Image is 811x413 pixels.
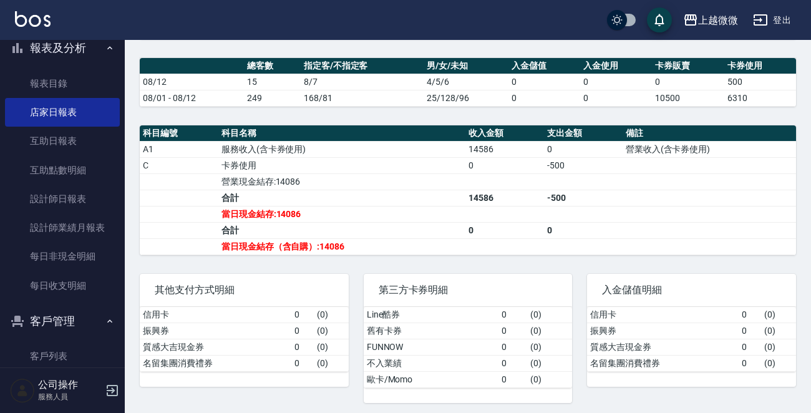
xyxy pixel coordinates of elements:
td: 08/01 - 08/12 [140,90,244,106]
img: Person [10,378,35,403]
td: 0 [291,323,314,339]
a: 客戶列表 [5,342,120,371]
td: 當日現金結存:14086 [218,206,465,222]
a: 每日非現金明細 [5,242,120,271]
td: 0 [508,74,580,90]
td: 名留集團消費禮券 [587,355,739,371]
td: 0 [580,74,652,90]
td: 營業收入(含卡券使用) [623,141,796,157]
td: 信用卡 [140,307,291,323]
td: -500 [544,157,623,173]
td: 0 [739,355,761,371]
td: ( 0 ) [527,323,572,339]
td: 合計 [218,190,465,206]
th: 收入金額 [465,125,544,142]
td: 8/7 [301,74,424,90]
td: 0 [291,355,314,371]
td: 0 [465,157,544,173]
td: 0 [291,339,314,355]
td: FUNNOW [364,339,498,355]
span: 其他支付方式明細 [155,284,334,296]
th: 男/女/未知 [424,58,508,74]
td: 500 [724,74,796,90]
td: 0 [465,222,544,238]
td: 14586 [465,190,544,206]
a: 店家日報表 [5,98,120,127]
table: a dense table [364,307,573,388]
td: 營業現金結存:14086 [218,173,465,190]
a: 每日收支明細 [5,271,120,300]
td: 6310 [724,90,796,106]
td: 合計 [218,222,465,238]
th: 卡券使用 [724,58,796,74]
td: ( 0 ) [314,323,349,339]
td: ( 0 ) [314,339,349,355]
td: 不入業績 [364,355,498,371]
td: 舊有卡券 [364,323,498,339]
div: 上越微微 [698,12,738,28]
th: 卡券販賣 [652,58,724,74]
td: 08/12 [140,74,244,90]
a: 設計師日報表 [5,185,120,213]
td: 0 [498,323,527,339]
td: 0 [498,355,527,371]
img: Logo [15,11,51,27]
td: 0 [580,90,652,106]
td: 0 [498,339,527,355]
th: 入金使用 [580,58,652,74]
td: 0 [544,141,623,157]
table: a dense table [140,125,796,255]
td: 歐卡/Momo [364,371,498,387]
td: 當日現金結存（含自購）:14086 [218,238,465,255]
td: 名留集團消費禮券 [140,355,291,371]
th: 科目編號 [140,125,218,142]
td: 15 [244,74,301,90]
th: 指定客/不指定客 [301,58,424,74]
td: 0 [498,371,527,387]
td: ( 0 ) [527,307,572,323]
td: 10500 [652,90,724,106]
td: C [140,157,218,173]
td: ( 0 ) [527,355,572,371]
button: 登出 [748,9,796,32]
table: a dense table [587,307,796,372]
span: 第三方卡券明細 [379,284,558,296]
td: ( 0 ) [527,371,572,387]
td: 0 [739,339,761,355]
span: 入金儲值明細 [602,284,781,296]
th: 備註 [623,125,796,142]
td: 0 [544,222,623,238]
a: 互助點數明細 [5,156,120,185]
td: 0 [652,74,724,90]
td: 25/128/96 [424,90,508,106]
button: save [647,7,672,32]
td: 振興券 [587,323,739,339]
td: 0 [739,307,761,323]
th: 入金儲值 [508,58,580,74]
th: 科目名稱 [218,125,465,142]
td: 0 [508,90,580,106]
a: 互助日報表 [5,127,120,155]
h5: 公司操作 [38,379,102,391]
td: 14586 [465,141,544,157]
td: Line酷券 [364,307,498,323]
td: A1 [140,141,218,157]
td: 質感大吉現金券 [587,339,739,355]
td: 4/5/6 [424,74,508,90]
td: 0 [739,323,761,339]
td: 168/81 [301,90,424,106]
td: 0 [498,307,527,323]
td: 卡券使用 [218,157,465,173]
td: ( 0 ) [761,323,796,339]
th: 總客數 [244,58,301,74]
td: ( 0 ) [314,355,349,371]
td: 振興券 [140,323,291,339]
td: 0 [291,307,314,323]
td: ( 0 ) [761,307,796,323]
td: 質感大吉現金券 [140,339,291,355]
td: 249 [244,90,301,106]
td: 服務收入(含卡券使用) [218,141,465,157]
table: a dense table [140,307,349,372]
th: 支出金額 [544,125,623,142]
td: ( 0 ) [761,355,796,371]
